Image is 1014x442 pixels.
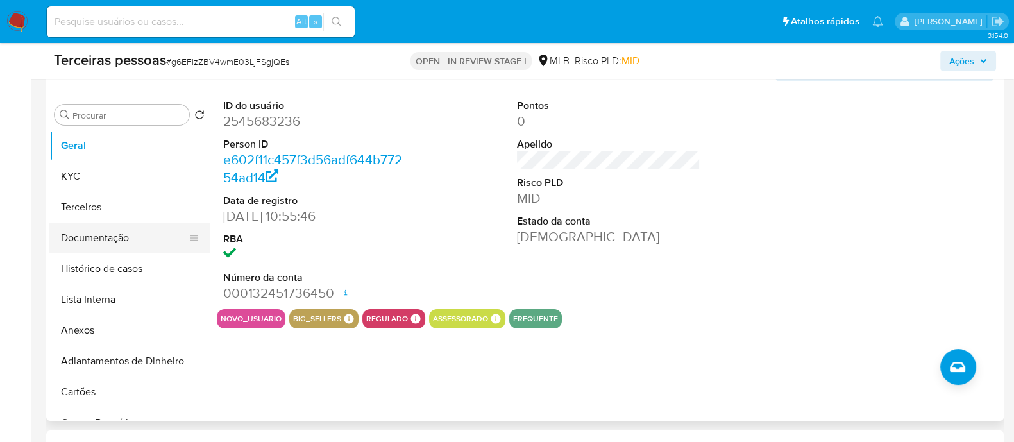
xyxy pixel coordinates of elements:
[517,112,700,130] dd: 0
[517,137,700,151] dt: Apelido
[223,194,407,208] dt: Data de registro
[49,192,210,223] button: Terceiros
[323,13,350,31] button: search-icon
[621,53,639,68] span: MID
[513,316,558,321] button: frequente
[49,315,210,346] button: Anexos
[517,214,700,228] dt: Estado da conta
[293,316,341,321] button: big_sellers
[940,51,996,71] button: Ações
[166,55,289,68] span: # g6EFizZBV4wmE03LjFSgjQEs
[517,176,700,190] dt: Risco PLD
[949,51,974,71] span: Ações
[791,15,859,28] span: Atalhos rápidos
[49,253,210,284] button: Histórico de casos
[872,16,883,27] a: Notificações
[223,99,407,113] dt: ID do usuário
[194,110,205,124] button: Retornar ao pedido padrão
[223,112,407,130] dd: 2545683236
[49,407,210,438] button: Contas Bancárias
[537,54,570,68] div: MLB
[366,316,408,321] button: regulado
[575,54,639,68] span: Risco PLD:
[72,110,184,121] input: Procurar
[517,189,700,207] dd: MID
[49,223,199,253] button: Documentação
[517,99,700,113] dt: Pontos
[223,137,407,151] dt: Person ID
[223,271,407,285] dt: Número da conta
[60,110,70,120] button: Procurar
[296,15,307,28] span: Alt
[987,30,1008,40] span: 3.154.0
[914,15,986,28] p: anna.almeida@mercadopago.com.br
[54,49,166,70] b: Terceiras pessoas
[223,284,407,302] dd: 000132451736450
[221,316,282,321] button: novo_usuario
[223,232,407,246] dt: RBA
[223,150,402,187] a: e602f11c457f3d56adf644b77254ad14
[49,284,210,315] button: Lista Interna
[49,346,210,377] button: Adiantamentos de Dinheiro
[49,161,210,192] button: KYC
[410,52,532,70] p: OPEN - IN REVIEW STAGE I
[433,316,488,321] button: assessorado
[49,377,210,407] button: Cartões
[314,15,317,28] span: s
[47,13,355,30] input: Pesquise usuários ou casos...
[517,228,700,246] dd: [DEMOGRAPHIC_DATA]
[223,207,407,225] dd: [DATE] 10:55:46
[991,15,1004,28] a: Sair
[49,130,210,161] button: Geral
